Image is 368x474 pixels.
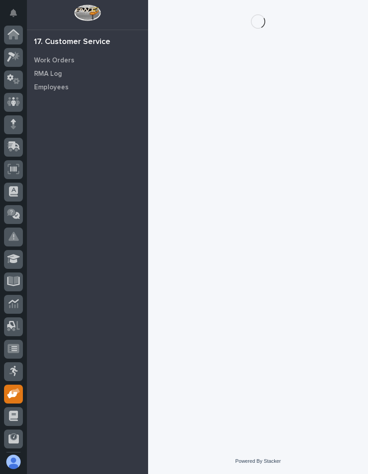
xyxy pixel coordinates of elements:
div: Notifications [11,9,23,23]
a: RMA Log [27,67,148,80]
a: Work Orders [27,53,148,67]
button: Notifications [4,4,23,22]
a: Powered By Stacker [235,458,280,464]
p: RMA Log [34,70,62,78]
div: 17. Customer Service [34,37,110,47]
p: Employees [34,83,69,92]
p: Work Orders [34,57,74,65]
img: Workspace Logo [74,4,101,21]
button: users-avatar [4,452,23,471]
a: Employees [27,80,148,94]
